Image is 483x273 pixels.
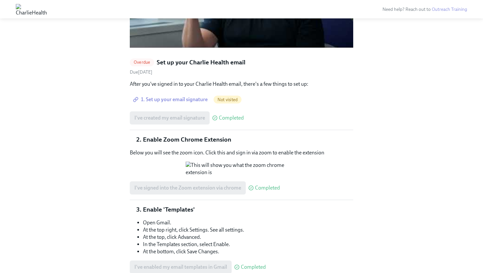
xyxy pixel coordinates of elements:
[130,58,353,76] a: OverdueSet up your Charlie Health emailDue[DATE]
[130,93,212,106] a: 1. Set up your email signature
[134,96,208,103] span: 1. Set up your email signature
[16,4,47,14] img: CharlieHealth
[241,264,266,270] span: Completed
[143,135,353,144] li: Enable Zoom Chrome Extension
[382,7,467,12] span: Need help? Reach out to
[130,80,353,88] p: After you've signed in to your Charlie Health email, there's a few things to set up:
[186,162,297,176] button: Zoom image
[143,248,353,255] li: At the bottom, click Save Changes.
[130,149,353,156] p: Below you will see the zoom icon. Click this and sign in via zoom to enable the extension
[143,234,353,241] li: At the top, click Advanced.
[214,97,241,102] span: Not visited
[143,219,353,226] li: Open Gmail.
[432,7,467,12] a: Outreach Training
[157,58,245,67] h5: Set up your Charlie Health email
[143,205,353,214] li: Enable 'Templates'
[255,185,280,191] span: Completed
[219,115,244,121] span: Completed
[143,226,353,234] li: At the top right, click Settings. See all settings.
[130,69,152,75] span: Due [DATE]
[130,60,154,65] span: Overdue
[143,241,353,248] li: In the Templates section, select Enable.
